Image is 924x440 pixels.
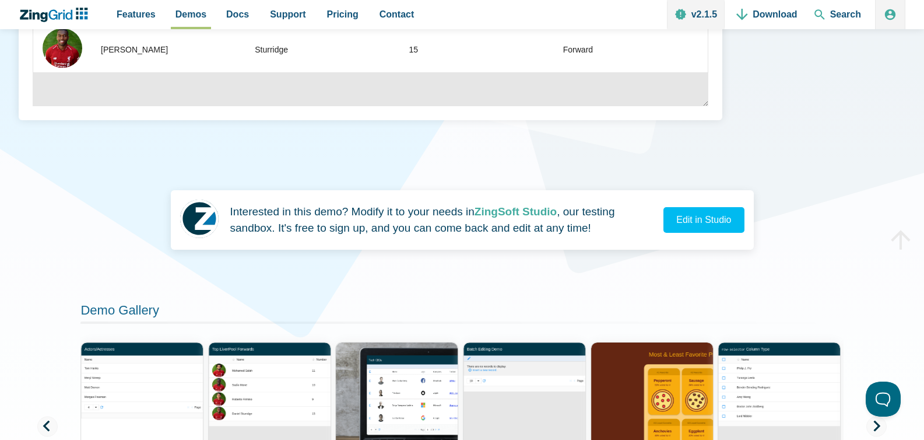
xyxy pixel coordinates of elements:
[230,204,655,237] p: Interested in this demo? Modify it to your needs in , our testing sandbox. It's free to sign up, ...
[270,6,305,22] span: Support
[43,28,82,68] img: Player Img N/A
[255,43,288,57] div: Sturridge
[327,6,359,22] span: Pricing
[866,382,901,417] iframe: Toggle Customer Support
[175,6,206,22] span: Demos
[409,43,419,57] div: 15
[380,6,414,22] span: Contact
[19,8,94,22] a: ZingChart Logo. Click to return to the homepage
[226,6,249,22] span: Docs
[475,205,557,218] strong: ZingSoft Studio
[663,207,744,233] a: Edit in Studio
[117,6,156,22] span: Features
[563,43,593,57] div: Forward
[101,43,168,57] div: [PERSON_NAME]
[80,302,843,324] h2: Demo Gallery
